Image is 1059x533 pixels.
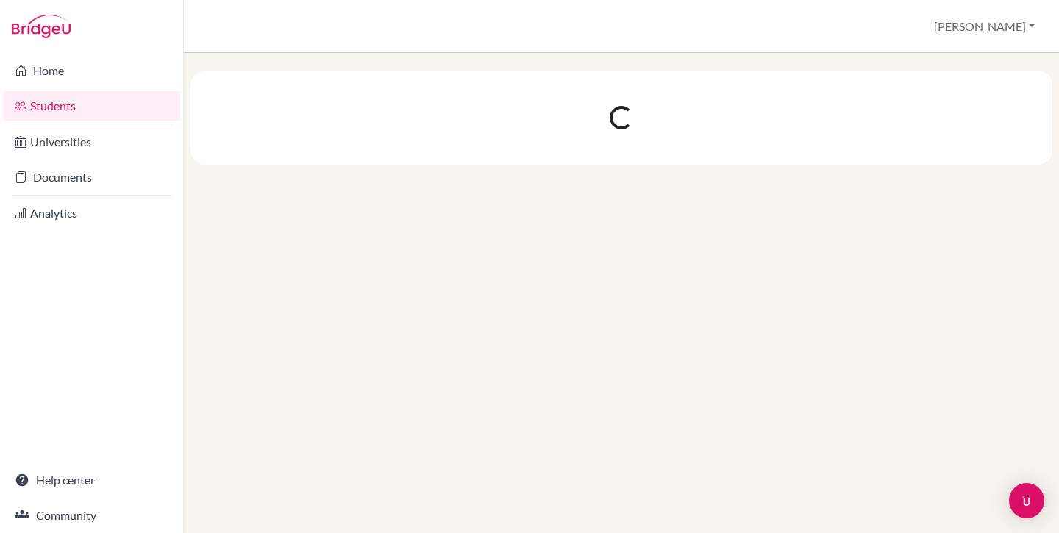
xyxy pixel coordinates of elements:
[3,56,180,85] a: Home
[3,465,180,495] a: Help center
[3,501,180,530] a: Community
[1009,483,1044,518] div: Open Intercom Messenger
[3,198,180,228] a: Analytics
[12,15,71,38] img: Bridge-U
[3,91,180,121] a: Students
[927,12,1041,40] button: [PERSON_NAME]
[3,162,180,192] a: Documents
[3,127,180,157] a: Universities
